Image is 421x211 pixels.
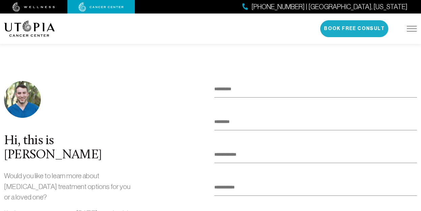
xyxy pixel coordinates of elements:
[79,2,124,12] img: cancer center
[4,21,55,37] img: logo
[4,81,41,118] img: photo
[251,2,408,12] span: [PHONE_NUMBER] | [GEOGRAPHIC_DATA], [US_STATE]
[242,2,408,12] a: [PHONE_NUMBER] | [GEOGRAPHIC_DATA], [US_STATE]
[4,170,136,203] p: Would you like to learn more about [MEDICAL_DATA] treatment options for you or a loved one?
[12,2,55,12] img: wellness
[407,26,417,31] img: icon-hamburger
[320,20,388,37] button: Book Free Consult
[4,134,136,162] div: Hi, this is [PERSON_NAME]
